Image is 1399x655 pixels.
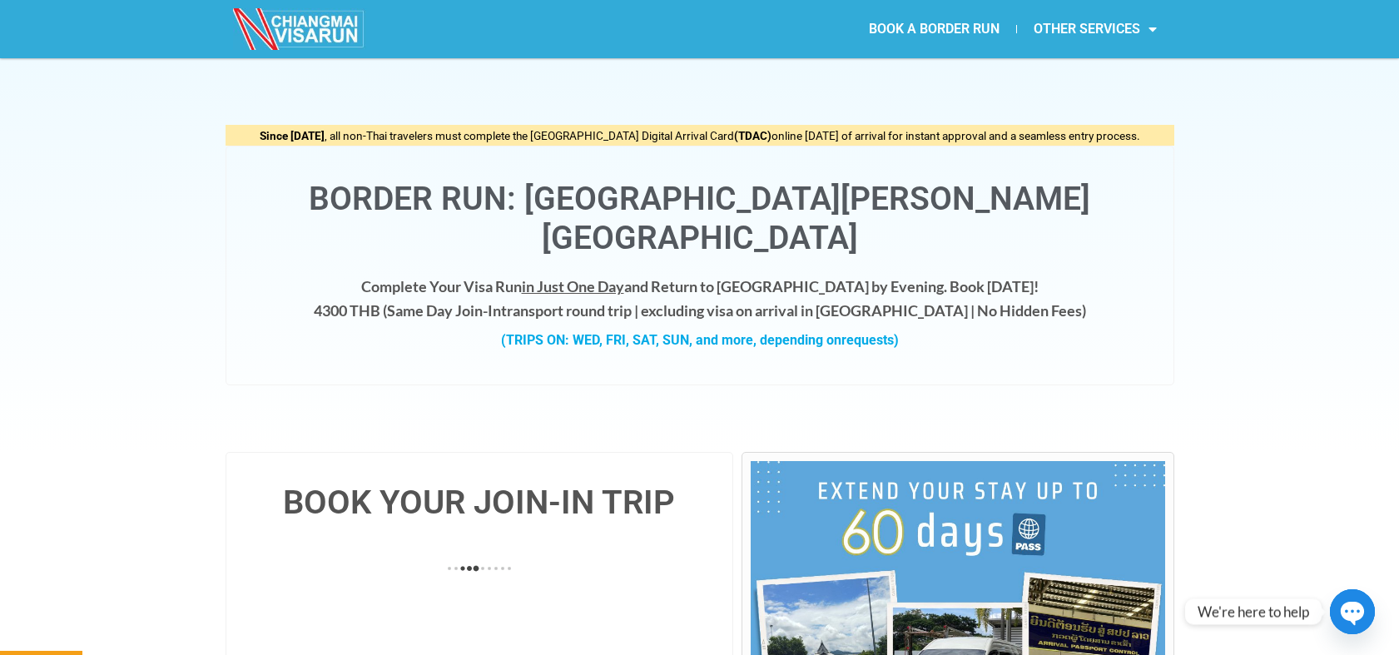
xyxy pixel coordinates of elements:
strong: Since [DATE] [260,129,325,142]
strong: Same Day Join-In [387,301,501,320]
h4: BOOK YOUR JOIN-IN TRIP [243,486,717,519]
a: BOOK A BORDER RUN [852,10,1016,48]
span: requests) [841,332,899,348]
h1: Border Run: [GEOGRAPHIC_DATA][PERSON_NAME][GEOGRAPHIC_DATA] [243,180,1157,258]
h4: Complete Your Visa Run and Return to [GEOGRAPHIC_DATA] by Evening. Book [DATE]! 4300 THB ( transp... [243,275,1157,323]
nav: Menu [699,10,1173,48]
span: in Just One Day [522,277,624,295]
strong: (TDAC) [734,129,771,142]
a: OTHER SERVICES [1017,10,1173,48]
strong: (TRIPS ON: WED, FRI, SAT, SUN, and more, depending on [501,332,899,348]
span: , all non-Thai travelers must complete the [GEOGRAPHIC_DATA] Digital Arrival Card online [DATE] o... [260,129,1140,142]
